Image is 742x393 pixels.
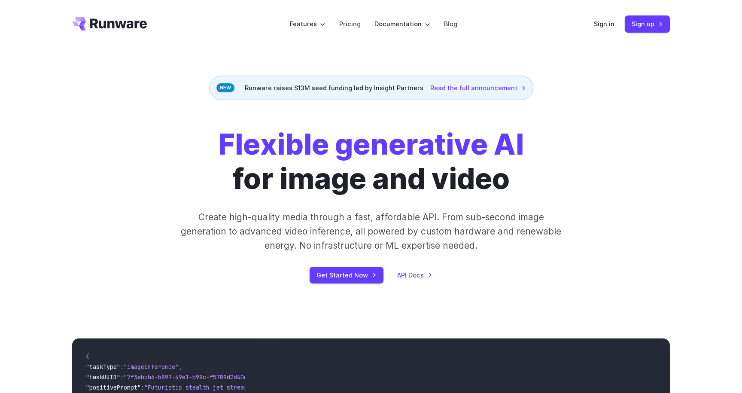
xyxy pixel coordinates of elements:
[444,19,457,29] a: Blog
[124,373,254,381] span: "7f3ebcb6-b897-49e1-b98c-f5789d2d40d7"
[594,19,614,29] a: Sign in
[218,128,524,196] h1: for image and video
[120,373,124,381] span: :
[339,19,361,29] a: Pricing
[180,210,563,253] p: Create high-quality media through a fast, affordable API. From sub-second image generation to adv...
[86,373,120,381] span: "taskUUID"
[120,363,124,371] span: :
[374,19,430,29] label: Documentation
[179,363,182,371] span: ,
[141,384,144,391] span: :
[124,363,179,371] span: "imageInference"
[144,384,457,391] span: "Futuristic stealth jet streaking through a neon-lit cityscape with glowing purple exhaust"
[625,15,670,32] a: Sign up
[86,353,89,360] span: {
[86,384,141,391] span: "positivePrompt"
[430,83,526,93] a: Read the full announcement
[209,76,533,100] div: Runware raises $13M seed funding led by Insight Partners
[86,363,120,371] span: "taskType"
[290,19,325,29] label: Features
[397,270,432,280] a: API Docs
[218,127,524,161] strong: Flexible generative AI
[310,267,383,283] a: Get Started Now
[72,17,147,30] a: Go to /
